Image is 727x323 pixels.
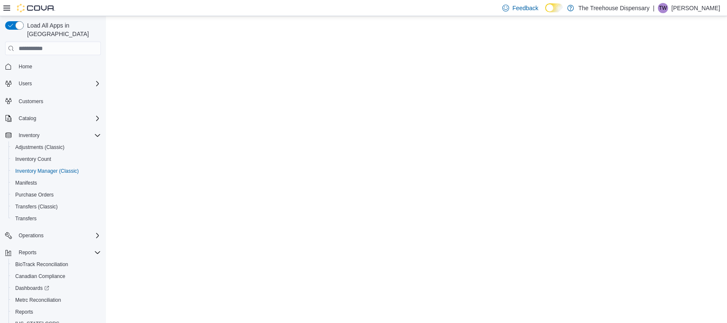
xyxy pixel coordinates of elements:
[15,79,101,89] span: Users
[15,96,47,107] a: Customers
[15,156,51,163] span: Inventory Count
[15,113,101,124] span: Catalog
[19,249,36,256] span: Reports
[15,203,58,210] span: Transfers (Classic)
[12,307,101,317] span: Reports
[15,61,101,72] span: Home
[15,168,79,174] span: Inventory Manager (Classic)
[2,247,104,258] button: Reports
[8,306,104,318] button: Reports
[545,3,563,12] input: Dark Mode
[15,113,39,124] button: Catalog
[19,80,32,87] span: Users
[19,115,36,122] span: Catalog
[15,230,47,241] button: Operations
[15,180,37,186] span: Manifests
[19,98,43,105] span: Customers
[12,154,101,164] span: Inventory Count
[8,294,104,306] button: Metrc Reconciliation
[15,215,36,222] span: Transfers
[8,258,104,270] button: BioTrack Reconciliation
[15,261,68,268] span: BioTrack Reconciliation
[15,297,61,303] span: Metrc Reconciliation
[12,271,101,281] span: Canadian Compliance
[2,230,104,242] button: Operations
[15,247,101,258] span: Reports
[19,63,32,70] span: Home
[2,95,104,107] button: Customers
[19,132,39,139] span: Inventory
[8,189,104,201] button: Purchase Orders
[15,273,65,280] span: Canadian Compliance
[8,270,104,282] button: Canadian Compliance
[15,62,36,72] a: Home
[2,78,104,90] button: Users
[12,190,57,200] a: Purchase Orders
[659,3,667,13] span: TW
[15,309,33,315] span: Reports
[658,3,668,13] div: Tina Wilkins
[12,283,53,293] a: Dashboards
[12,166,82,176] a: Inventory Manager (Classic)
[8,165,104,177] button: Inventory Manager (Classic)
[15,130,101,140] span: Inventory
[653,3,655,13] p: |
[12,142,101,152] span: Adjustments (Classic)
[15,95,101,106] span: Customers
[8,201,104,213] button: Transfers (Classic)
[12,190,101,200] span: Purchase Orders
[545,12,546,13] span: Dark Mode
[17,4,55,12] img: Cova
[12,142,68,152] a: Adjustments (Classic)
[12,295,64,305] a: Metrc Reconciliation
[12,307,36,317] a: Reports
[513,4,538,12] span: Feedback
[12,259,101,270] span: BioTrack Reconciliation
[8,282,104,294] a: Dashboards
[12,259,72,270] a: BioTrack Reconciliation
[12,202,61,212] a: Transfers (Classic)
[19,232,44,239] span: Operations
[15,247,40,258] button: Reports
[12,213,101,224] span: Transfers
[2,60,104,73] button: Home
[15,144,64,151] span: Adjustments (Classic)
[8,141,104,153] button: Adjustments (Classic)
[12,283,101,293] span: Dashboards
[12,213,40,224] a: Transfers
[2,112,104,124] button: Catalog
[12,178,101,188] span: Manifests
[12,166,101,176] span: Inventory Manager (Classic)
[15,285,49,292] span: Dashboards
[671,3,720,13] p: [PERSON_NAME]
[8,153,104,165] button: Inventory Count
[12,154,55,164] a: Inventory Count
[12,295,101,305] span: Metrc Reconciliation
[24,21,101,38] span: Load All Apps in [GEOGRAPHIC_DATA]
[15,230,101,241] span: Operations
[578,3,649,13] p: The Treehouse Dispensary
[12,271,69,281] a: Canadian Compliance
[8,213,104,225] button: Transfers
[12,178,40,188] a: Manifests
[15,79,35,89] button: Users
[8,177,104,189] button: Manifests
[2,129,104,141] button: Inventory
[12,202,101,212] span: Transfers (Classic)
[15,130,43,140] button: Inventory
[15,191,54,198] span: Purchase Orders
